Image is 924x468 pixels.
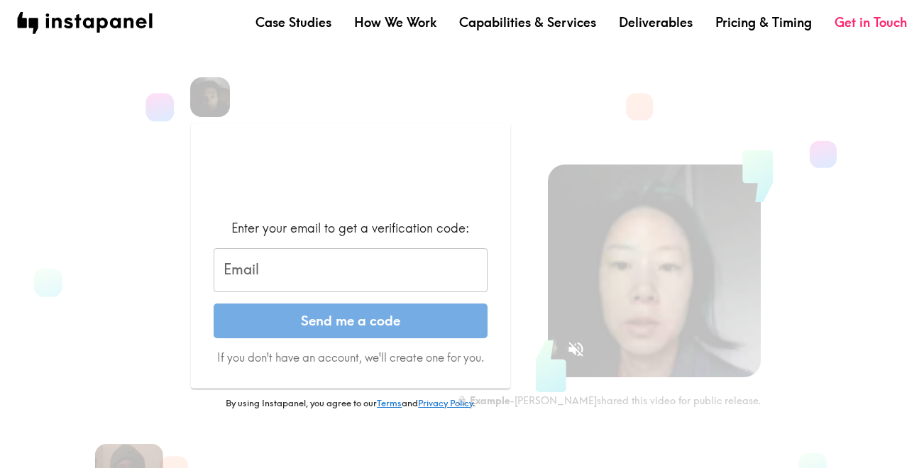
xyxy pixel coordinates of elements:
img: instapanel [17,12,153,34]
a: Capabilities & Services [459,13,596,31]
div: - [PERSON_NAME] shared this video for public release. [457,394,761,407]
img: Cory [190,77,230,117]
a: Terms [377,397,402,408]
b: Example [470,394,510,407]
a: How We Work [354,13,436,31]
a: Deliverables [619,13,693,31]
a: Privacy Policy [418,397,473,408]
button: Sound is off [561,334,591,364]
button: Send me a code [214,303,488,339]
p: If you don't have an account, we'll create one for you. [214,350,488,365]
div: Enter your email to get a verification code: [214,219,488,237]
a: Case Studies [255,13,331,31]
a: Get in Touch [835,13,907,31]
p: By using Instapanel, you agree to our and . [191,397,510,410]
a: Pricing & Timing [715,13,812,31]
